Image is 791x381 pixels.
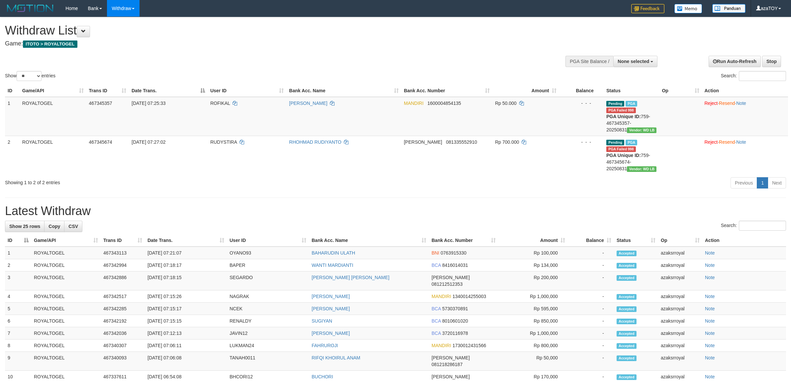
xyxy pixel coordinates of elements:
td: 759-467345357-20250831 [604,97,659,136]
th: Amount: activate to sort column ascending [492,85,559,97]
div: - - - [562,139,601,145]
span: Accepted [617,319,637,324]
span: Copy 1600004854135 to clipboard [428,101,461,106]
td: Rp 850,000 [498,315,568,327]
img: MOTION_logo.png [5,3,55,13]
span: Show 25 rows [9,224,40,229]
td: ROYALTOGEL [20,136,86,175]
th: ID [5,85,20,97]
span: 467345357 [89,101,112,106]
span: Accepted [617,331,637,337]
span: Accepted [617,343,637,349]
td: ROYALTOGEL [31,290,101,303]
a: 1 [757,177,768,189]
td: [DATE] 07:06:08 [145,352,227,371]
td: - [568,315,614,327]
span: Accepted [617,263,637,268]
th: Trans ID: activate to sort column ascending [86,85,129,97]
button: None selected [613,56,657,67]
th: Trans ID: activate to sort column ascending [101,234,145,247]
b: PGA Unique ID: [606,153,641,158]
th: Balance [559,85,604,97]
h1: Withdraw List [5,24,521,37]
td: ROYALTOGEL [31,259,101,271]
span: MANDIRI [432,294,451,299]
td: 8 [5,340,31,352]
th: Bank Acc. Number: activate to sort column ascending [429,234,498,247]
span: Accepted [617,355,637,361]
td: azaksrroyal [658,271,702,290]
a: Note [705,306,715,311]
td: [DATE] 07:21:07 [145,247,227,259]
span: Vendor URL: https://dashboard.q2checkout.com/secure [627,127,656,133]
th: Bank Acc. Number: activate to sort column ascending [401,85,492,97]
span: BNI [432,250,439,256]
td: 467342886 [101,271,145,290]
a: CSV [64,221,82,232]
th: Status: activate to sort column ascending [614,234,658,247]
a: [PERSON_NAME] [312,306,350,311]
td: [DATE] 07:18:15 [145,271,227,290]
td: Rp 100,000 [498,247,568,259]
td: 467342285 [101,303,145,315]
a: Resend [719,101,735,106]
th: Op: activate to sort column ascending [658,234,702,247]
span: ITOTO > ROYALTOGEL [23,40,77,48]
td: Rp 134,000 [498,259,568,271]
th: Bank Acc. Name: activate to sort column ascending [286,85,401,97]
a: Reject [705,139,718,145]
a: [PERSON_NAME] [312,331,350,336]
span: Copy 081335552910 to clipboard [446,139,477,145]
td: 467340093 [101,352,145,371]
a: Note [705,374,715,379]
td: ROYALTOGEL [31,271,101,290]
label: Show entries [5,71,55,81]
span: Accepted [617,294,637,300]
td: NCEK [227,303,309,315]
a: WANTI MARDIANTI [312,263,353,268]
div: PGA Site Balance / [565,56,613,67]
td: 5 [5,303,31,315]
span: 467345674 [89,139,112,145]
td: Rp 1,000,000 [498,290,568,303]
a: Note [705,263,715,268]
th: Action [702,234,786,247]
span: BCA [432,331,441,336]
td: OYANO93 [227,247,309,259]
td: 467342192 [101,315,145,327]
a: Note [705,275,715,280]
a: Note [705,343,715,348]
td: JAVIN12 [227,327,309,340]
td: BAPER [227,259,309,271]
td: RENALDY [227,315,309,327]
td: azaksrroyal [658,303,702,315]
td: LUKMAN24 [227,340,309,352]
td: ROYALTOGEL [31,303,101,315]
td: - [568,303,614,315]
td: ROYALTOGEL [31,340,101,352]
td: azaksrroyal [658,290,702,303]
td: - [568,327,614,340]
span: RUDYSTIRA [210,139,237,145]
a: Note [736,101,746,106]
th: User ID: activate to sort column ascending [208,85,286,97]
span: Rp 50.000 [495,101,517,106]
td: 2 [5,259,31,271]
th: Op: activate to sort column ascending [659,85,702,97]
span: Copy 3720116978 to clipboard [442,331,468,336]
a: Previous [731,177,757,189]
td: [DATE] 07:15:17 [145,303,227,315]
td: · · [702,97,788,136]
span: Accepted [617,374,637,380]
a: [PERSON_NAME] [PERSON_NAME] [312,275,389,280]
a: Resend [719,139,735,145]
label: Search: [721,71,786,81]
td: - [568,271,614,290]
td: 759-467345674-20250831 [604,136,659,175]
a: Show 25 rows [5,221,45,232]
span: Marked by azaksrroyal [626,101,637,107]
span: MANDIRI [432,343,451,348]
th: User ID: activate to sort column ascending [227,234,309,247]
a: [PERSON_NAME] [312,294,350,299]
td: ROYALTOGEL [31,327,101,340]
